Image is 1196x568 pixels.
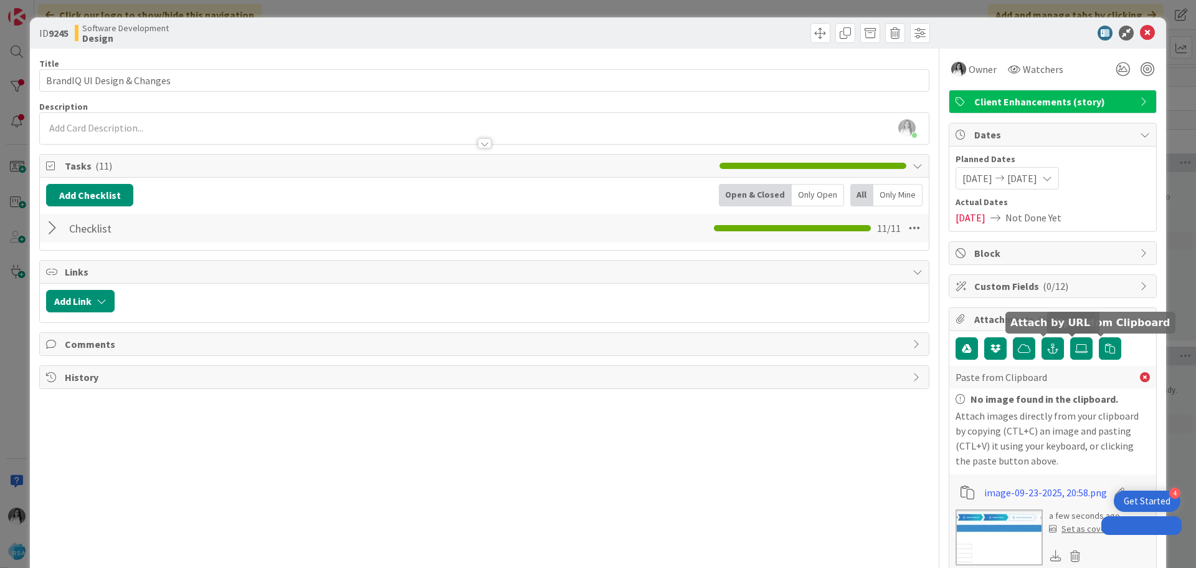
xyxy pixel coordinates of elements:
span: Dates [974,127,1134,142]
label: Title [39,58,59,69]
span: Paste from Clipboard [956,370,1047,385]
span: Attachments [974,312,1134,327]
h5: Attach by URL [1010,317,1090,329]
div: Download [1049,548,1063,564]
input: Add Checklist... [65,217,345,239]
span: Owner [969,62,997,77]
span: Tasks [65,158,713,173]
div: All [850,184,873,206]
button: Add Checklist [46,184,133,206]
span: Not Done Yet [1005,210,1061,225]
span: Description [39,101,88,112]
span: Actual Dates [956,196,1150,209]
span: Comments [65,337,906,352]
span: [DATE] [956,210,985,225]
span: [DATE] [962,171,992,186]
div: Only Open [792,184,844,206]
span: 11 / 11 [877,221,901,236]
b: 9245 [49,27,69,39]
span: Client Enhancements (story) [974,94,1134,109]
button: Add Link [46,290,115,312]
div: Set as cover [1049,522,1109,536]
div: Only Mine [873,184,923,206]
div: a few seconds ago [1049,509,1120,522]
h5: Paste from Clipboard [1051,317,1170,329]
div: Get Started [1124,495,1170,508]
div: Open & Closed [719,184,792,206]
div: Open Get Started checklist, remaining modules: 4 [1114,491,1180,512]
span: Custom Fields [974,279,1134,294]
div: 4 [1169,488,1180,499]
span: [DATE] [1007,171,1037,186]
input: type card name here... [39,69,929,92]
img: JbJjnA6jwQjbMO45oKCiXYnue5pltFIo.png [898,119,916,137]
span: ( 11 ) [95,160,112,172]
b: Design [82,33,169,43]
h6: No image found in the clipboard. [956,393,1150,405]
span: Links [65,264,906,279]
span: ID [39,26,69,41]
span: Watchers [1023,62,1063,77]
img: bs [951,62,966,77]
span: ( 0/12 ) [1043,280,1068,292]
span: Block [974,246,1134,261]
div: Attach images directly from your clipboard by copying (CTL+C) an image and pasting (CTL+V) it usi... [956,408,1150,468]
span: Planned Dates [956,153,1150,166]
a: image-09-23-2025, 20:58.png [984,485,1107,500]
span: Software Development [82,23,169,33]
span: History [65,370,906,385]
